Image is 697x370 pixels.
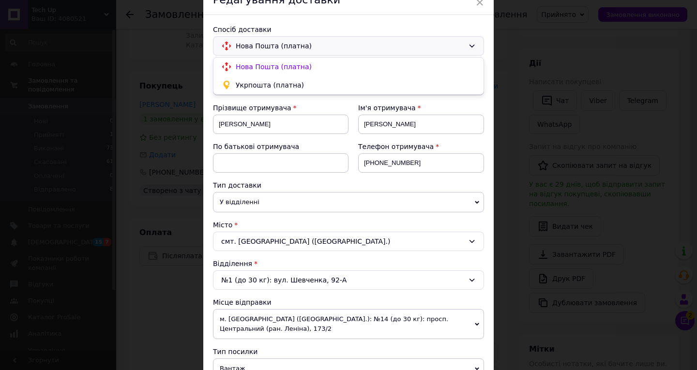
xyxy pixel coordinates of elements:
[358,104,416,112] span: Ім'я отримувача
[213,104,291,112] span: Прізвище отримувача
[358,143,434,150] span: Телефон отримувача
[213,309,484,339] span: м. [GEOGRAPHIC_DATA] ([GEOGRAPHIC_DATA].): №14 (до 30 кг): просп. Центральний (ран. Леніна), 173/2
[213,181,261,189] span: Тип доставки
[213,143,299,150] span: По батькові отримувача
[236,80,476,90] span: Укрпошта (платна)
[213,348,258,355] span: Тип посилки
[213,192,484,212] span: У відділенні
[213,259,484,268] div: Відділення
[236,62,476,72] span: Нова Пошта (платна)
[213,298,272,306] span: Місце відправки
[213,220,484,230] div: Місто
[236,41,464,51] span: Нова Пошта (платна)
[213,270,484,290] div: №1 (до 30 кг): вул. Шевченка, 92-А
[358,153,484,173] input: +380
[213,232,484,251] div: смт. [GEOGRAPHIC_DATA] ([GEOGRAPHIC_DATA].)
[213,25,484,34] div: Спосіб доставки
